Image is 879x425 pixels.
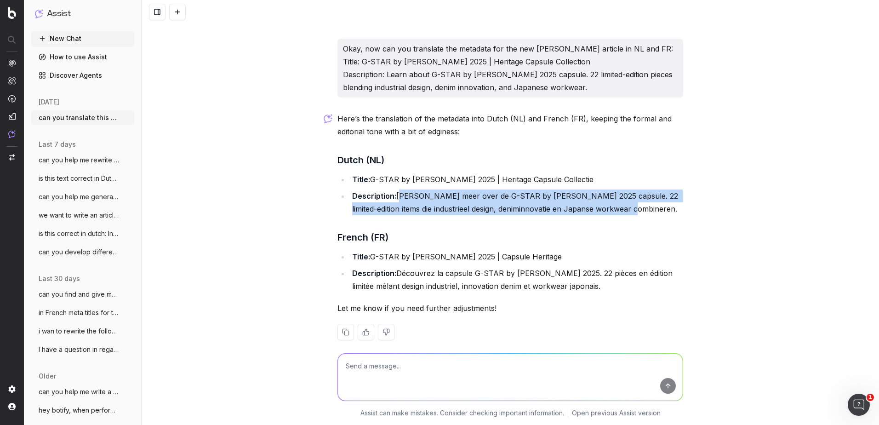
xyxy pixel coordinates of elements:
[349,190,683,215] li: [PERSON_NAME] meer over de G-STAR by [PERSON_NAME] 2025 capsule. 22 limited-edition items die ind...
[324,114,332,123] img: Botify assist logo
[352,191,396,201] strong: Description:
[572,408,661,418] a: Open previous Assist version
[31,305,134,320] button: in French meta titles for the G-STAR pag
[39,290,120,299] span: can you find and give me articles from d
[343,42,678,94] p: Okay, now can you translate the metadata for the new [PERSON_NAME] article in NL and FR: Title: G...
[360,408,564,418] p: Assist can make mistakes. Consider checking important information.
[39,140,76,149] span: last 7 days
[337,112,683,138] p: Here’s the translation of the metadata into Dutch (NL) and French (FR), keeping the formal and ed...
[39,247,120,257] span: can you develop different suggestions fo
[39,174,120,183] span: is this text correct in Dutch: In de her
[352,252,370,261] strong: Title:
[31,342,134,357] button: I have a question in regards to the SEO
[35,9,43,18] img: Assist
[39,308,120,317] span: in French meta titles for the G-STAR pag
[31,31,134,46] button: New Chat
[39,406,120,415] span: hey botify, when performing a keyword an
[349,173,683,186] li: G-STAR by [PERSON_NAME] 2025 | Heritage Capsule Collectie
[867,394,874,401] span: 1
[352,269,396,278] strong: Description:
[39,327,120,336] span: i wan to rewrite the following meta desc
[31,385,134,399] button: can you help me write a story related to
[8,403,16,410] img: My account
[8,7,16,19] img: Botify logo
[31,226,134,241] button: is this correct in dutch: In de damesjas
[337,302,683,315] p: Let me know if you need further adjustments!
[31,324,134,339] button: i wan to rewrite the following meta desc
[8,113,16,120] img: Studio
[31,190,134,204] button: can you help me generate metadata for th
[9,154,15,161] img: Switch project
[31,403,134,418] button: hey botify, when performing a keyword an
[8,95,16,103] img: Activation
[39,113,120,122] span: can you translate this metadata for the
[39,387,120,396] span: can you help me write a story related to
[39,372,56,381] span: older
[31,153,134,167] button: can you help me rewrite this meta descri
[8,77,16,85] img: Intelligence
[47,7,71,20] h1: Assist
[31,68,134,83] a: Discover Agents
[337,153,683,167] h3: Dutch (NL)
[31,110,134,125] button: can you translate this metadata for the
[31,50,134,64] a: How to use Assist
[39,155,120,165] span: can you help me rewrite this meta descri
[848,394,870,416] iframe: Intercom live chat
[39,345,120,354] span: I have a question in regards to the SEO
[31,287,134,302] button: can you find and give me articles from d
[8,385,16,393] img: Setting
[8,59,16,67] img: Analytics
[39,192,120,201] span: can you help me generate metadata for th
[349,267,683,293] li: Découvrez la capsule G-STAR by [PERSON_NAME] 2025. 22 pièces en édition limitée mêlant design ind...
[39,274,80,283] span: last 30 days
[31,171,134,186] button: is this text correct in Dutch: In de her
[39,229,120,238] span: is this correct in dutch: In de damesjas
[352,175,370,184] strong: Title:
[349,250,683,263] li: G-STAR by [PERSON_NAME] 2025 | Capsule Heritage
[337,230,683,245] h3: French (FR)
[31,245,134,259] button: can you develop different suggestions fo
[35,7,131,20] button: Assist
[39,98,59,107] span: [DATE]
[39,211,120,220] span: we want to write an article as an introd
[31,208,134,223] button: we want to write an article as an introd
[8,130,16,138] img: Assist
